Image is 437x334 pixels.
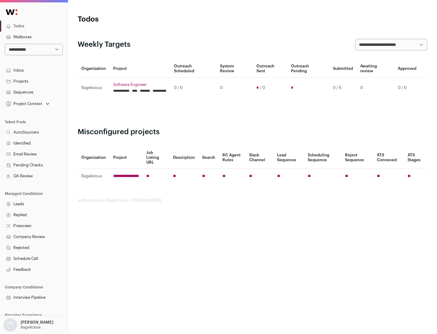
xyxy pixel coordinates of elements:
[304,147,341,169] th: Scheduling Sequence
[357,77,394,98] td: 0
[253,60,288,77] th: Outreach Sent
[78,77,110,98] td: Bagelicious
[198,147,219,169] th: Search
[329,60,357,77] th: Submitted
[329,77,357,98] td: 0 / 6
[260,85,265,90] span: / 0
[287,60,329,77] th: Outreach Pending
[341,147,374,169] th: Reject Sequence
[4,318,17,332] img: nopic.png
[78,60,110,77] th: Organization
[2,6,21,18] img: Wellfound
[404,147,427,169] th: ATS Stages
[5,101,42,106] div: Project Context
[78,15,194,24] h1: Todos
[216,77,252,98] td: 0
[143,147,169,169] th: Job Listing URL
[273,147,304,169] th: Lead Sequence
[78,198,427,203] footer: wellfound:ai for Bagelicious - [PERSON_NAME]
[5,100,51,108] button: Open dropdown
[110,147,143,169] th: Project
[113,82,167,87] a: Software Engineer
[78,40,130,49] h2: Weekly Targets
[2,318,55,332] button: Open dropdown
[170,60,216,77] th: Outreach Scheduled
[216,60,252,77] th: System Review
[219,147,245,169] th: RC Agent Rules
[373,147,404,169] th: ATS Conneced
[110,60,170,77] th: Project
[78,169,110,184] td: Bagelicious
[170,77,216,98] td: 0 / 0
[246,147,273,169] th: Slack Channel
[394,77,420,98] td: 0 / 0
[169,147,198,169] th: Description
[394,60,420,77] th: Approved
[78,127,427,137] h2: Misconfigured projects
[21,325,41,330] p: Bagelicious
[21,320,53,325] p: [PERSON_NAME]
[357,60,394,77] th: Awaiting review
[78,147,110,169] th: Organization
